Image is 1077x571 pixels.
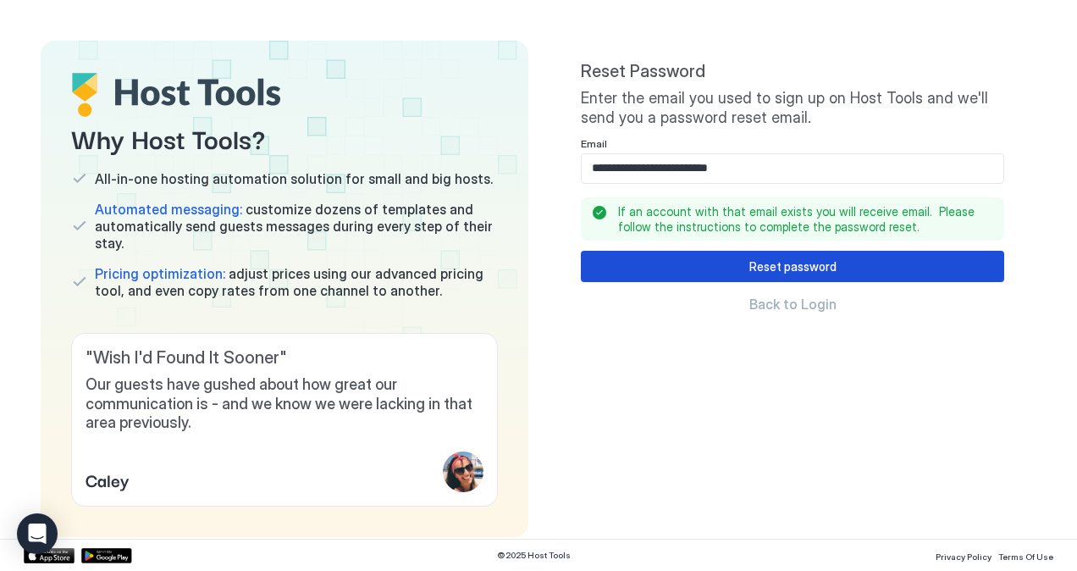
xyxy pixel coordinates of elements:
[95,265,225,282] span: Pricing optimization:
[95,201,498,252] span: customize dozens of templates and automatically send guests messages during every step of their s...
[581,137,607,150] span: Email
[749,296,837,313] span: Back to Login
[17,513,58,554] div: Open Intercom Messenger
[581,251,1004,282] button: Reset password
[582,154,1003,183] input: Input Field
[497,550,571,561] span: © 2025 Host Tools
[936,552,991,562] span: Privacy Policy
[443,452,483,492] div: profile
[95,265,498,299] span: adjust prices using our advanced pricing tool, and even copy rates from one channel to another.
[81,548,132,563] a: Google Play Store
[71,119,498,157] span: Why Host Tools?
[86,467,130,492] span: Caley
[749,258,837,275] div: Reset password
[86,347,483,369] span: " Wish I'd Found It Sooner "
[581,296,1004,313] a: Back to Login
[95,201,242,218] span: Automated messaging:
[618,204,984,234] span: If an account with that email exists you will receive email. Please follow the instructions to co...
[581,89,1004,127] span: Enter the email you used to sign up on Host Tools and we'll send you a password reset email.
[581,61,1004,82] span: Reset Password
[86,375,483,433] span: Our guests have gushed about how great our communication is - and we know we were lacking in that...
[998,552,1053,562] span: Terms Of Use
[95,170,493,187] span: All-in-one hosting automation solution for small and big hosts.
[936,546,991,564] a: Privacy Policy
[24,548,75,563] a: App Store
[998,546,1053,564] a: Terms Of Use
